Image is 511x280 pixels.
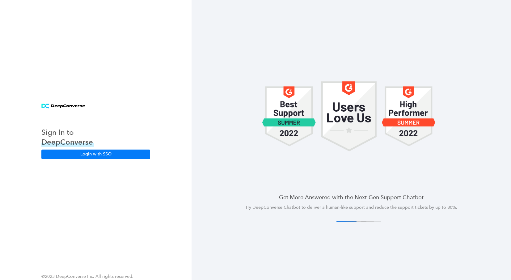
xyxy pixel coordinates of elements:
span: Try DeepConverse Chatbot to deliver a human-like support and reduce the support tickets by up to ... [245,205,457,210]
button: 1 [336,221,357,222]
button: Login with SSO [41,150,150,159]
h4: Get More Answered with the Next-Gen Support Chatbot [206,193,496,201]
img: carousel 1 [321,81,377,151]
button: 3 [354,221,374,222]
img: carousel 1 [382,81,436,151]
h3: DeepConverse [41,137,94,147]
h3: Sign In to [41,127,94,137]
button: 2 [346,221,366,222]
span: ©2023 DeepConverse Inc. All rights reserved. [41,274,133,279]
img: carousel 1 [262,81,316,151]
button: 4 [361,221,381,222]
img: horizontal logo [41,104,85,109]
